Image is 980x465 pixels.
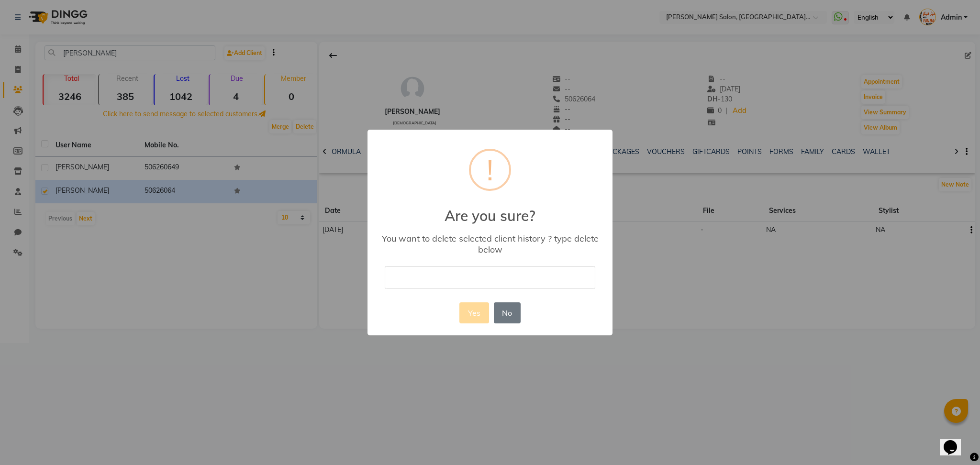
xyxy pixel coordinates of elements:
[459,302,489,323] button: Yes
[367,196,612,224] h2: Are you sure?
[487,151,493,189] div: !
[381,233,599,255] div: You want to delete selected client history ? type delete below
[940,427,970,455] iframe: chat widget
[494,302,521,323] button: No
